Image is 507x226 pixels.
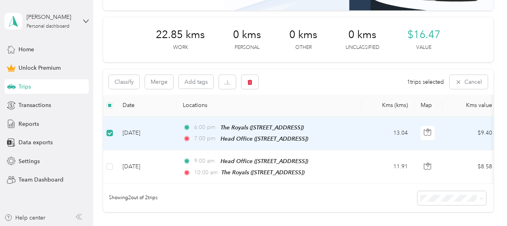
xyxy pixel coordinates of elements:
th: Kms value [442,95,499,117]
div: Personal dashboard [27,24,70,29]
th: Map [414,95,442,117]
span: Head Office ([STREET_ADDRESS]) [221,158,308,164]
td: [DATE] [116,117,176,150]
th: Locations [176,95,361,117]
iframe: Everlance-gr Chat Button Frame [462,181,507,226]
span: Reports [18,120,39,128]
span: The Royals ([STREET_ADDRESS]) [221,169,305,176]
div: [PERSON_NAME] [27,13,77,21]
span: Data exports [18,138,53,147]
p: Unclassified [345,44,379,51]
button: Merge [145,75,173,89]
span: Head Office ([STREET_ADDRESS]) [221,135,308,142]
span: The Royals ([STREET_ADDRESS]) [221,124,304,131]
p: Other [295,44,312,51]
span: 22.85 kms [156,28,205,41]
p: Personal [235,44,260,51]
span: Trips [18,83,31,91]
button: Classify [109,75,139,89]
td: $9.40 [442,117,499,150]
span: Transactions [18,101,51,109]
span: Team Dashboard [18,176,63,184]
button: Add tags [179,75,213,89]
th: Kms (kms) [361,95,414,117]
span: 7:00 pm [194,134,217,143]
span: 10:00 am [194,168,218,177]
span: $16.47 [407,28,440,41]
span: 9:00 am [194,157,217,165]
span: 1 trips selected [407,78,444,86]
p: Value [416,44,431,51]
span: Settings [18,157,40,165]
button: Cancel [450,75,488,89]
button: Help center [4,214,45,222]
td: [DATE] [116,150,176,184]
span: 6:00 pm [194,123,217,132]
td: 11.91 [361,150,414,184]
span: Showing 2 out of 2 trips [103,194,157,202]
span: Unlock Premium [18,64,61,72]
p: Work [173,44,188,51]
span: 0 kms [289,28,317,41]
td: $8.58 [442,150,499,184]
th: Date [116,95,176,117]
span: Home [18,45,34,54]
span: 0 kms [233,28,261,41]
span: 0 kms [348,28,376,41]
td: 13.04 [361,117,414,150]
